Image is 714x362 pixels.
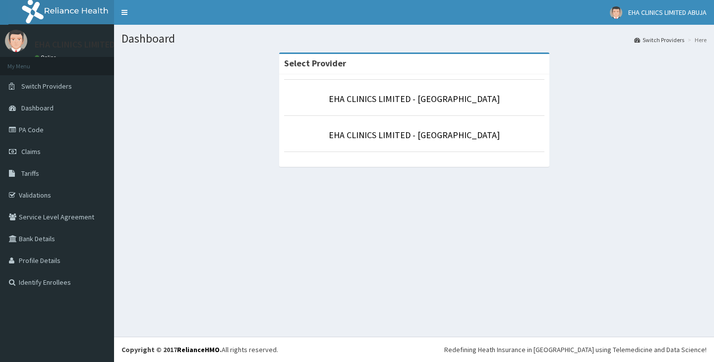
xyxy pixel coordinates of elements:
[329,93,500,104] a: EHA CLINICS LIMITED - [GEOGRAPHIC_DATA]
[121,32,707,45] h1: Dashboard
[610,6,622,19] img: User Image
[329,129,500,141] a: EHA CLINICS LIMITED - [GEOGRAPHIC_DATA]
[114,337,714,362] footer: All rights reserved.
[628,8,707,17] span: EHA CLINICS LIMITED ABUJA
[21,147,41,156] span: Claims
[21,103,54,112] span: Dashboard
[284,57,346,69] strong: Select Provider
[634,36,684,44] a: Switch Providers
[685,36,707,44] li: Here
[35,40,142,49] p: EHA CLINICS LIMITED ABUJA
[21,169,39,178] span: Tariffs
[177,345,220,354] a: RelianceHMO
[5,30,27,52] img: User Image
[121,345,222,354] strong: Copyright © 2017 .
[21,82,72,91] span: Switch Providers
[444,345,707,355] div: Redefining Heath Insurance in [GEOGRAPHIC_DATA] using Telemedicine and Data Science!
[35,54,59,61] a: Online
